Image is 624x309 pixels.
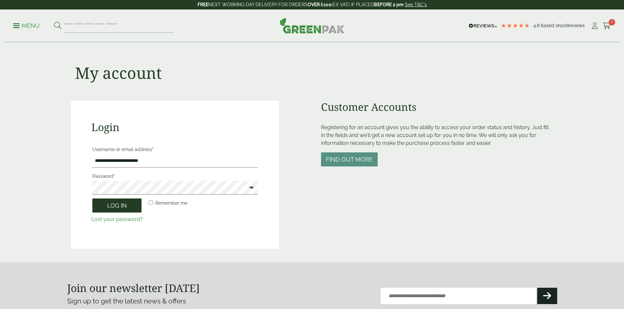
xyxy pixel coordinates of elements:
span: Based on [541,23,561,28]
p: Sign up to get the latest news & offers [67,296,288,306]
a: Find out more [321,157,378,163]
input: Remember me [149,200,153,205]
i: My Account [591,23,599,29]
p: Menu [13,22,40,30]
img: REVIEWS.io [469,24,497,28]
a: 0 [603,21,611,31]
i: Cart [603,23,611,29]
h2: Customer Accounts [321,101,553,113]
label: Password [92,172,258,181]
label: Username or email address [92,145,258,154]
a: Menu [13,22,40,28]
h2: Login [91,121,259,133]
span: 4.8 [533,23,541,28]
a: See T&C's [405,2,427,7]
span: 206 [561,23,569,28]
img: GreenPak Supplies [280,18,345,33]
button: Log in [92,198,142,213]
strong: BEFORE 2 pm [374,2,404,7]
strong: FREE [198,2,208,7]
strong: Join our newsletter [DATE] [67,281,200,295]
span: Remember me [155,200,187,206]
h1: My account [75,63,162,82]
span: reviews [569,23,585,28]
a: Lost your password? [91,216,143,222]
div: 4.79 Stars [501,23,530,28]
button: Find out more [321,152,378,166]
strong: OVER £100 [308,2,331,7]
p: Registering for an account gives you the ability to access your order status and history. Just fi... [321,124,553,147]
span: 0 [609,19,615,26]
